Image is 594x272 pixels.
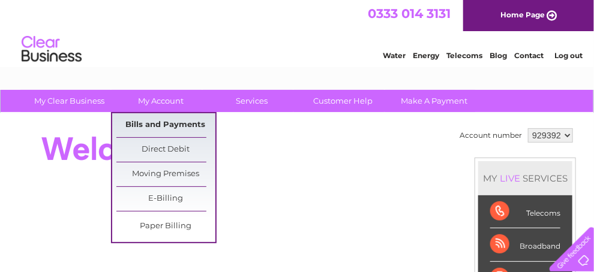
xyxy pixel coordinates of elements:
a: Telecoms [446,51,482,60]
img: logo.png [21,31,82,68]
a: E-Billing [116,187,215,211]
a: Customer Help [294,90,393,112]
a: Services [203,90,302,112]
a: Make A Payment [385,90,484,112]
a: Paper Billing [116,214,215,238]
a: Log out [554,51,583,60]
a: Bills and Payments [116,113,215,137]
div: LIVE [497,173,523,184]
div: Telecoms [490,195,560,228]
a: Moving Premises [116,162,215,186]
a: Blog [490,51,507,60]
a: Energy [413,51,439,60]
a: My Account [112,90,211,112]
a: 0333 014 3131 [368,6,451,21]
a: My Clear Business [20,90,119,112]
div: Broadband [490,228,560,261]
a: Contact [514,51,544,60]
a: Direct Debit [116,138,215,162]
a: Water [383,51,406,60]
div: MY SERVICES [478,161,572,195]
td: Account number [457,125,525,146]
div: Clear Business is a trading name of Verastar Limited (registered in [GEOGRAPHIC_DATA] No. 3667643... [14,7,581,58]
